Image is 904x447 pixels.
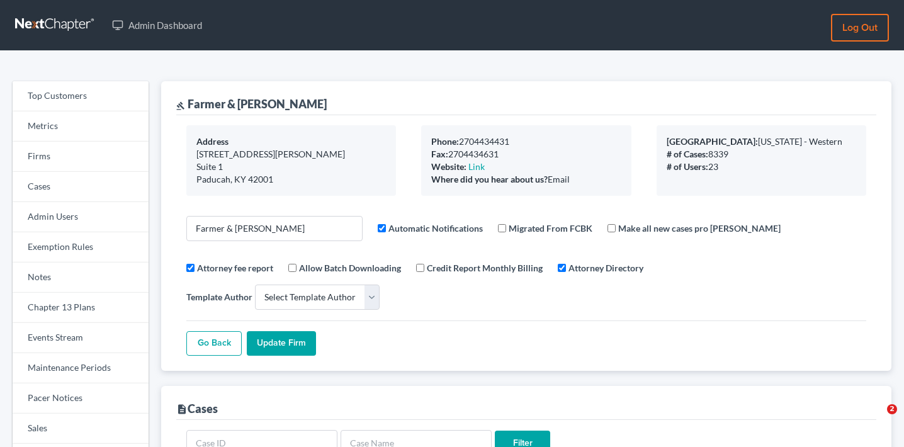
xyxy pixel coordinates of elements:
[667,135,856,148] div: [US_STATE] - Western
[176,101,185,110] i: gavel
[13,111,149,142] a: Metrics
[196,148,386,161] div: [STREET_ADDRESS][PERSON_NAME]
[887,404,897,414] span: 2
[431,174,548,184] b: Where did you hear about us?
[468,161,485,172] a: Link
[667,161,708,172] b: # of Users:
[431,136,459,147] b: Phone:
[618,222,781,235] label: Make all new cases pro [PERSON_NAME]
[13,293,149,323] a: Chapter 13 Plans
[197,261,273,274] label: Attorney fee report
[176,404,188,415] i: description
[667,136,758,147] b: [GEOGRAPHIC_DATA]:
[388,222,483,235] label: Automatic Notifications
[13,172,149,202] a: Cases
[667,149,708,159] b: # of Cases:
[13,383,149,414] a: Pacer Notices
[196,136,229,147] b: Address
[667,148,856,161] div: 8339
[13,142,149,172] a: Firms
[431,173,621,186] div: Email
[13,232,149,263] a: Exemption Rules
[196,173,386,186] div: Paducah, KY 42001
[13,202,149,232] a: Admin Users
[431,135,621,148] div: 2704434431
[861,404,891,434] iframe: Intercom live chat
[176,96,327,111] div: Farmer & [PERSON_NAME]
[186,331,242,356] a: Go Back
[176,401,218,416] div: Cases
[247,331,316,356] input: Update Firm
[13,263,149,293] a: Notes
[299,261,401,274] label: Allow Batch Downloading
[431,149,448,159] b: Fax:
[196,161,386,173] div: Suite 1
[831,14,889,42] a: Log out
[509,222,592,235] label: Migrated From FCBK
[106,14,208,37] a: Admin Dashboard
[13,323,149,353] a: Events Stream
[186,290,252,303] label: Template Author
[13,81,149,111] a: Top Customers
[431,161,466,172] b: Website:
[667,161,856,173] div: 23
[431,148,621,161] div: 2704434631
[13,353,149,383] a: Maintenance Periods
[13,414,149,444] a: Sales
[427,261,543,274] label: Credit Report Monthly Billing
[568,261,643,274] label: Attorney Directory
